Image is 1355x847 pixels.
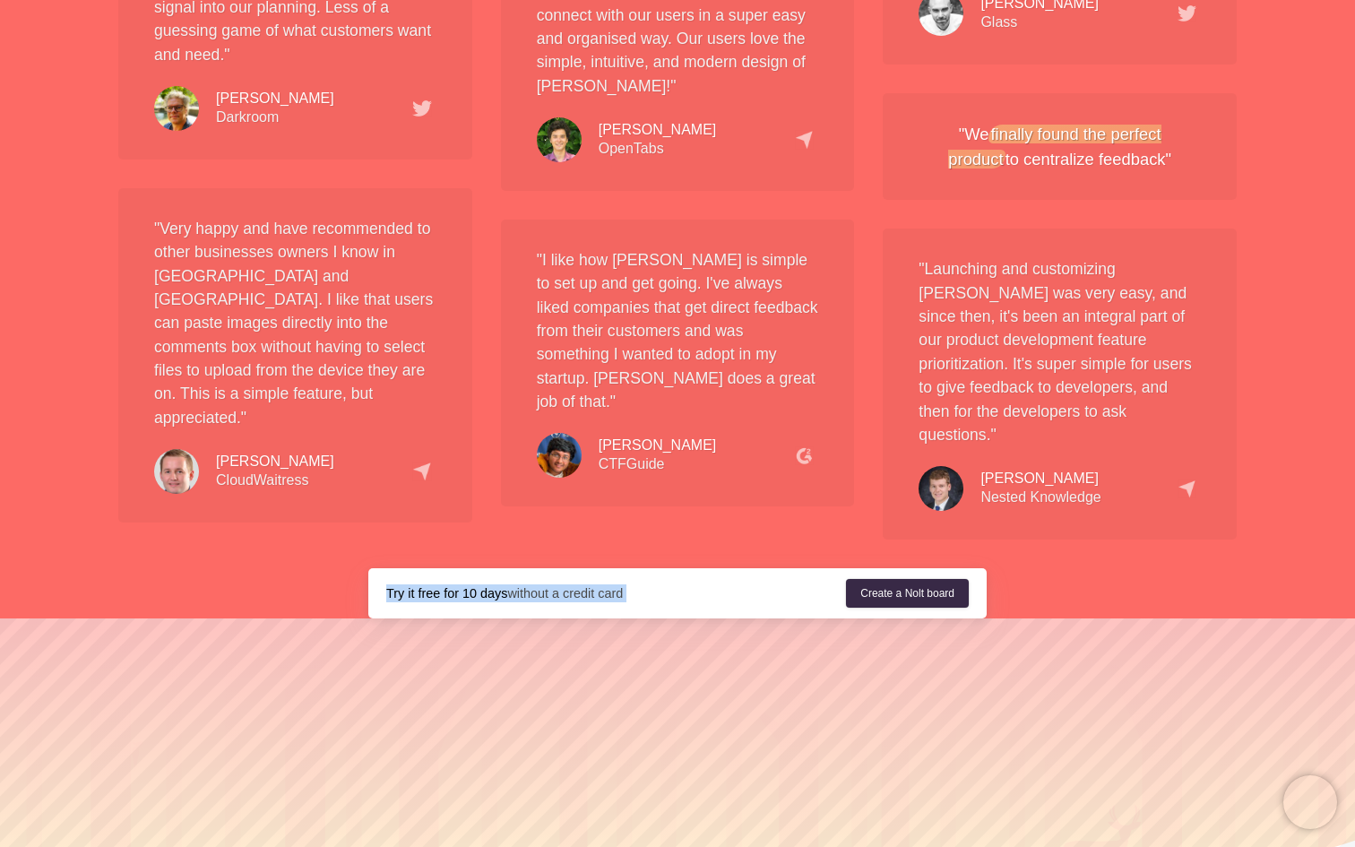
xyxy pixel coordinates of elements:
div: without a credit card [386,584,846,602]
p: "I like how [PERSON_NAME] is simple to set up and get going. I've always liked companies that get... [537,248,819,414]
img: testimonial-pranav.6c855e311b.jpg [537,433,582,478]
img: capterra.78f6e3bf33.png [412,462,431,480]
img: testimonial-tweet.366304717c.png [412,100,431,117]
div: [PERSON_NAME] [599,121,717,140]
div: Darkroom [216,90,334,127]
a: Create a Nolt board [846,579,969,608]
p: "Launching and customizing [PERSON_NAME] was very easy, and since then, it's been an integral par... [919,257,1201,446]
strong: Try it free for 10 days [386,586,507,601]
iframe: Chatra live chat [1283,775,1337,829]
div: OpenTabs [599,121,717,159]
div: "We to centralize feedback" [919,122,1201,171]
img: capterra.78f6e3bf33.png [795,130,814,149]
div: [PERSON_NAME] [216,453,334,471]
div: [PERSON_NAME] [980,470,1100,488]
img: testimonial-kevin.7f980a5c3c.jpg [919,466,963,511]
em: finally found the perfect product [948,125,1161,169]
img: testimonial-umberto.2540ef7933.jpg [537,117,582,162]
img: testimonial-jasper.06455394a6.jpg [154,86,199,131]
div: [PERSON_NAME] [599,436,717,455]
p: "Very happy and have recommended to other businesses owners I know in [GEOGRAPHIC_DATA] and [GEOG... [154,217,436,430]
img: capterra.78f6e3bf33.png [1178,480,1196,498]
img: g2.cb6f757962.png [795,446,814,465]
img: testimonial-christopher.57c50d1362.jpg [154,449,199,494]
img: testimonial-tweet.366304717c.png [1178,5,1196,22]
div: CTFGuide [599,436,717,474]
div: [PERSON_NAME] [216,90,334,108]
div: CloudWaitress [216,453,334,490]
div: Nested Knowledge [980,470,1100,507]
